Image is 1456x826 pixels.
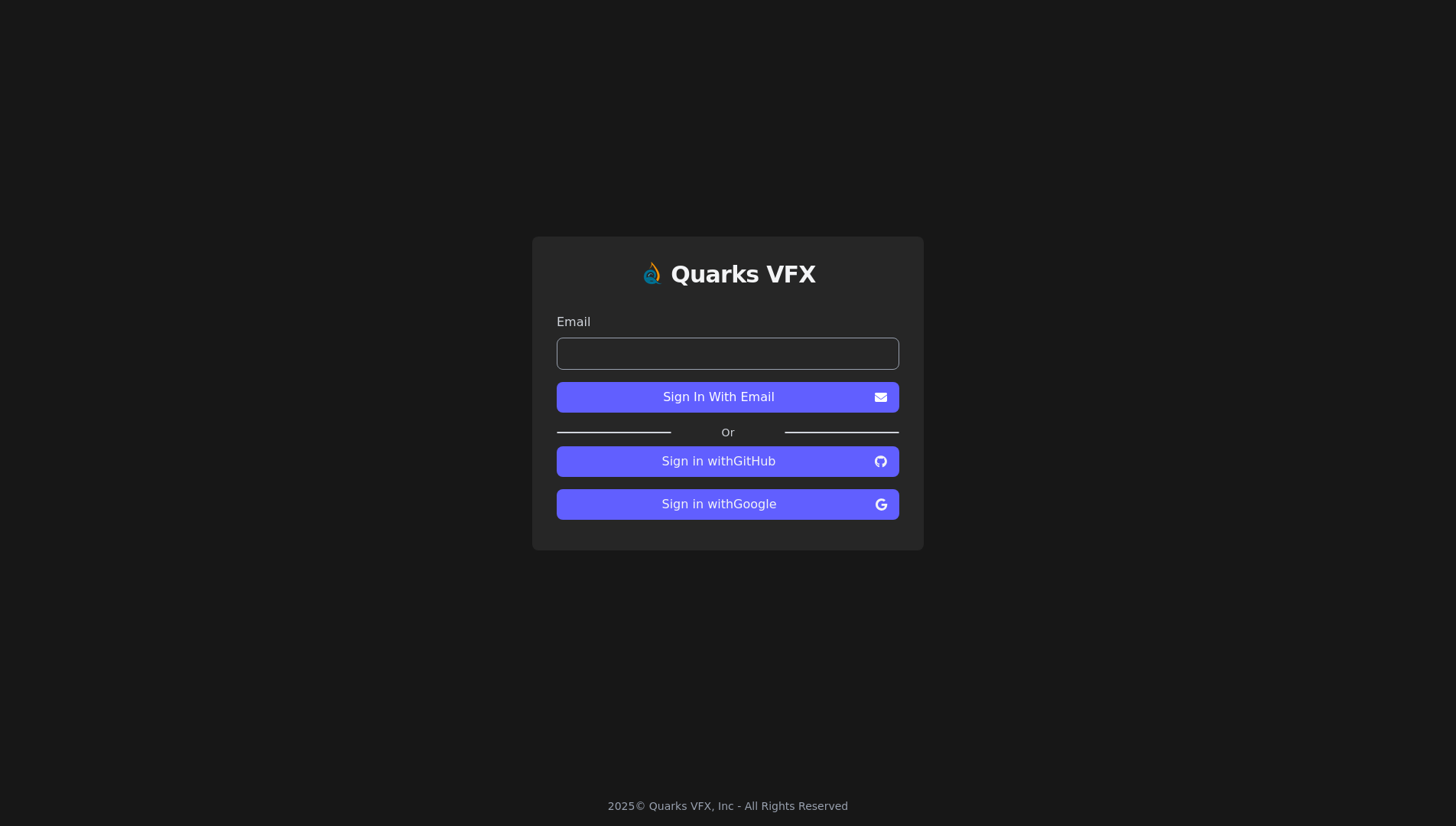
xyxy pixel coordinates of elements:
span: Sign In With Email [569,388,869,406]
div: 2025 © Quarks VFX, Inc - All Rights Reserved [608,798,849,814]
button: Sign In With Email [557,382,899,413]
span: Sign in with Google [569,495,869,514]
button: Sign in withGoogle [557,489,899,520]
h1: Quarks VFX [671,261,816,289]
a: Quarks VFX [671,261,816,301]
label: Or [671,425,785,440]
button: Sign in withGitHub [557,446,899,477]
label: Email [557,313,899,331]
span: Sign in with GitHub [569,452,869,471]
